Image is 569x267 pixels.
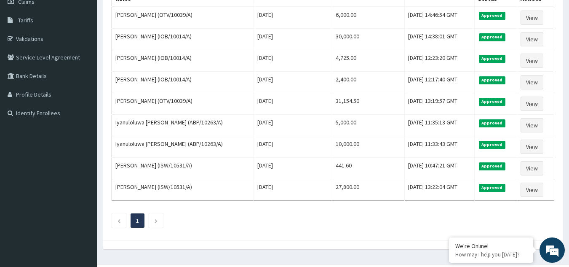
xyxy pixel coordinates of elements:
[112,179,254,201] td: [PERSON_NAME] (ISW/10531/A)
[404,179,474,201] td: [DATE] 13:22:04 GMT
[479,33,505,41] span: Approved
[112,72,254,93] td: [PERSON_NAME] (IOB/10014/A)
[332,72,404,93] td: 2,400.00
[521,97,543,111] a: View
[44,47,142,58] div: Chat with us now
[404,115,474,136] td: [DATE] 11:35:13 GMT
[112,29,254,50] td: [PERSON_NAME] (IOB/10014/A)
[521,54,543,68] a: View
[479,119,505,127] span: Approved
[479,162,505,170] span: Approved
[332,179,404,201] td: 27,800.00
[16,42,34,63] img: d_794563401_company_1708531726252_794563401
[254,115,332,136] td: [DATE]
[332,136,404,158] td: 10,000.00
[136,217,139,224] a: Page 1 is your current page
[521,75,543,89] a: View
[479,184,505,191] span: Approved
[254,179,332,201] td: [DATE]
[112,136,254,158] td: Iyanuloluwa [PERSON_NAME] (ABP/10263/A)
[404,136,474,158] td: [DATE] 11:33:43 GMT
[404,93,474,115] td: [DATE] 13:19:57 GMT
[332,7,404,29] td: 6,000.00
[521,161,543,175] a: View
[479,141,505,148] span: Approved
[154,217,158,224] a: Next page
[332,158,404,179] td: 441.60
[332,50,404,72] td: 4,725.00
[332,29,404,50] td: 30,000.00
[112,7,254,29] td: [PERSON_NAME] (OTV/10039/A)
[4,178,160,207] textarea: Type your message and hit 'Enter'
[521,140,543,154] a: View
[404,72,474,93] td: [DATE] 12:17:40 GMT
[404,29,474,50] td: [DATE] 14:38:01 GMT
[254,93,332,115] td: [DATE]
[112,93,254,115] td: [PERSON_NAME] (OTV/10039/A)
[18,16,33,24] span: Tariffs
[254,50,332,72] td: [DATE]
[112,115,254,136] td: Iyanuloluwa [PERSON_NAME] (ABP/10263/A)
[404,7,474,29] td: [DATE] 14:46:54 GMT
[521,32,543,46] a: View
[254,7,332,29] td: [DATE]
[404,158,474,179] td: [DATE] 10:47:21 GMT
[479,55,505,62] span: Approved
[112,158,254,179] td: [PERSON_NAME] (ISW/10531/A)
[479,12,505,19] span: Approved
[479,76,505,84] span: Approved
[455,242,527,250] div: We're Online!
[117,217,121,224] a: Previous page
[521,118,543,132] a: View
[254,72,332,93] td: [DATE]
[479,98,505,105] span: Approved
[49,80,116,165] span: We're online!
[455,251,527,258] p: How may I help you today?
[521,183,543,197] a: View
[332,93,404,115] td: 31,154.50
[521,11,543,25] a: View
[254,136,332,158] td: [DATE]
[404,50,474,72] td: [DATE] 12:23:20 GMT
[254,158,332,179] td: [DATE]
[112,50,254,72] td: [PERSON_NAME] (IOB/10014/A)
[254,29,332,50] td: [DATE]
[138,4,158,24] div: Minimize live chat window
[332,115,404,136] td: 5,000.00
